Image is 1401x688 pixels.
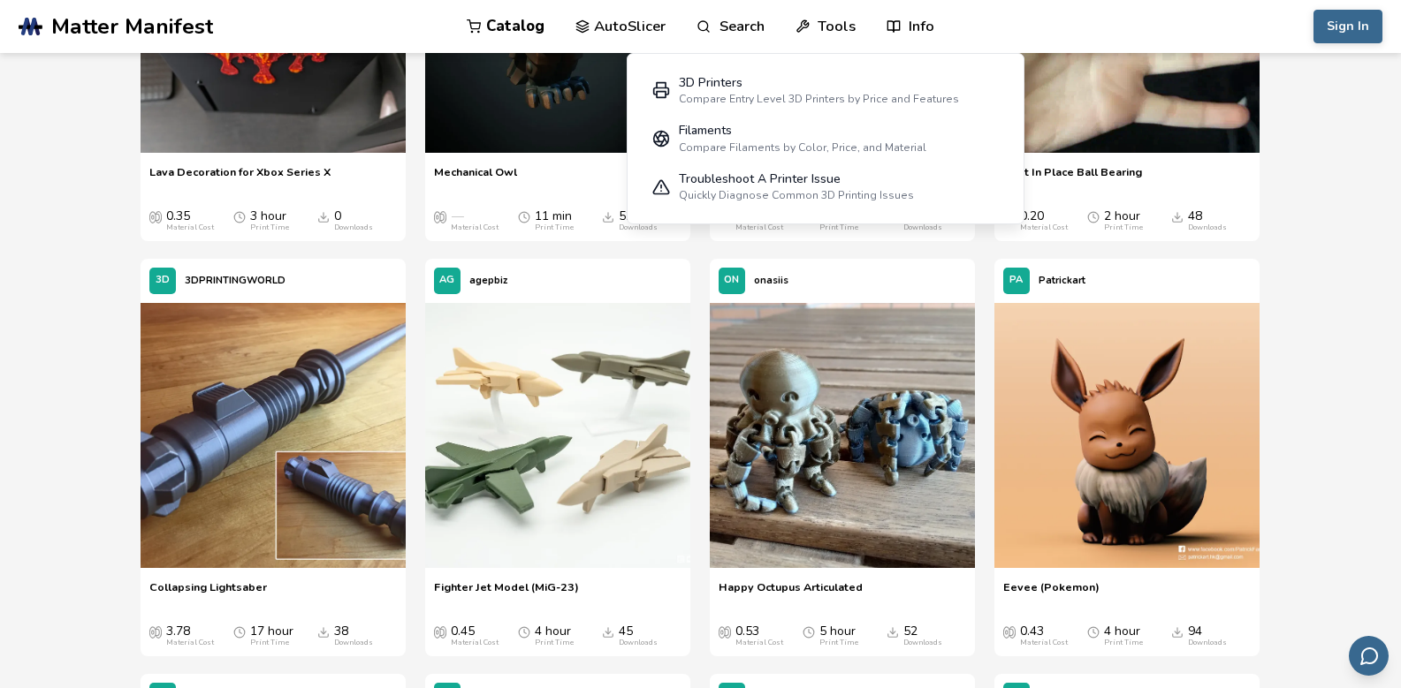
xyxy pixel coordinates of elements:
div: 3D Printers [679,76,959,90]
div: Quickly Diagnose Common 3D Printing Issues [679,189,914,201]
a: Fighter Jet Model (MiG-23) [434,580,579,607]
div: 0.20 [1020,209,1068,232]
div: Material Cost [1020,223,1068,232]
div: 3 hour [250,209,289,232]
div: Material Cost [1020,639,1068,647]
span: Downloads [602,209,614,223]
div: Downloads [903,639,942,647]
div: 0.53 [735,624,783,647]
div: 45 [619,624,658,647]
span: Average Print Time [233,209,246,223]
div: 0 [334,209,373,232]
div: 0.43 [735,209,783,232]
span: Matter Manifest [51,14,213,39]
span: Average Cost [434,209,446,223]
div: Compare Filaments by Color, Price, and Material [679,141,926,154]
p: Patrickart [1039,271,1085,290]
div: 48 [1188,209,1227,232]
div: 38 [903,209,942,232]
div: Print Time [535,639,574,647]
div: 38 [334,624,373,647]
span: Downloads [887,624,899,639]
span: Average Cost [149,209,162,223]
a: Troubleshoot A Printer IssueQuickly Diagnose Common 3D Printing Issues [640,163,1011,211]
a: Print In Place Ball Bearing [1003,165,1142,192]
a: Eevee (Pokemon) [1003,580,1100,607]
span: AG [439,275,454,286]
div: Material Cost [166,639,214,647]
a: Lava Decoration for Xbox Series X [149,165,331,192]
span: Average Print Time [518,209,530,223]
div: 17 hour [250,624,293,647]
p: 3DPRINTINGWORLD [185,271,286,290]
div: 0.35 [166,209,214,232]
div: Troubleshoot A Printer Issue [679,172,914,186]
a: Happy Octupus Articulated [719,580,863,607]
div: Downloads [619,223,658,232]
a: 3D PrintersCompare Entry Level 3D Printers by Price and Features [640,66,1011,115]
div: 5 hour [819,624,858,647]
span: Average Print Time [1087,624,1100,639]
div: Material Cost [451,639,499,647]
span: PA [1009,275,1023,286]
div: 94 [1188,624,1227,647]
span: — [451,209,463,223]
span: Average Print Time [233,624,246,639]
div: Downloads [619,639,658,647]
div: Filaments [679,124,926,138]
div: Print Time [1104,223,1143,232]
div: Downloads [334,223,373,232]
div: Print Time [819,223,858,232]
div: Downloads [903,223,942,232]
div: Print Time [1104,639,1143,647]
div: Downloads [334,639,373,647]
div: Compare Entry Level 3D Printers by Price and Features [679,93,959,105]
p: agepbiz [469,271,507,290]
div: Downloads [1188,639,1227,647]
div: 0.43 [1020,624,1068,647]
span: Downloads [1171,209,1184,223]
a: Eevee (Pokemon) [994,303,1260,571]
div: Material Cost [451,223,499,232]
span: ON [724,275,739,286]
span: Downloads [602,624,614,639]
a: FilamentsCompare Filaments by Color, Price, and Material [640,115,1011,163]
div: 52 [903,624,942,647]
div: Material Cost [735,639,783,647]
span: Average Cost [149,624,162,639]
div: 52 [619,209,658,232]
a: Collapsing Lightsaber [149,580,267,607]
div: Print Time [535,223,574,232]
div: Material Cost [735,223,783,232]
div: Material Cost [166,223,214,232]
p: onasiis [754,271,788,290]
span: Downloads [317,209,330,223]
span: Average Cost [719,624,731,639]
span: Downloads [1171,624,1184,639]
div: 3.78 [166,624,214,647]
span: Downloads [317,624,330,639]
button: Sign In [1313,10,1382,43]
span: Average Print Time [803,624,815,639]
div: 11 min [535,209,574,232]
div: Print Time [250,223,289,232]
div: 2 hour [1104,209,1143,232]
span: Average Cost [1003,624,1016,639]
div: 0.45 [451,624,499,647]
span: 3D [156,275,170,286]
span: Average Cost [434,624,446,639]
div: Downloads [1188,223,1227,232]
a: Mechanical Owl [434,165,517,192]
div: Print Time [250,639,289,647]
span: Average Print Time [518,624,530,639]
button: Send feedback via email [1349,636,1389,676]
div: Print Time [819,639,858,647]
div: 4 hour [535,624,574,647]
